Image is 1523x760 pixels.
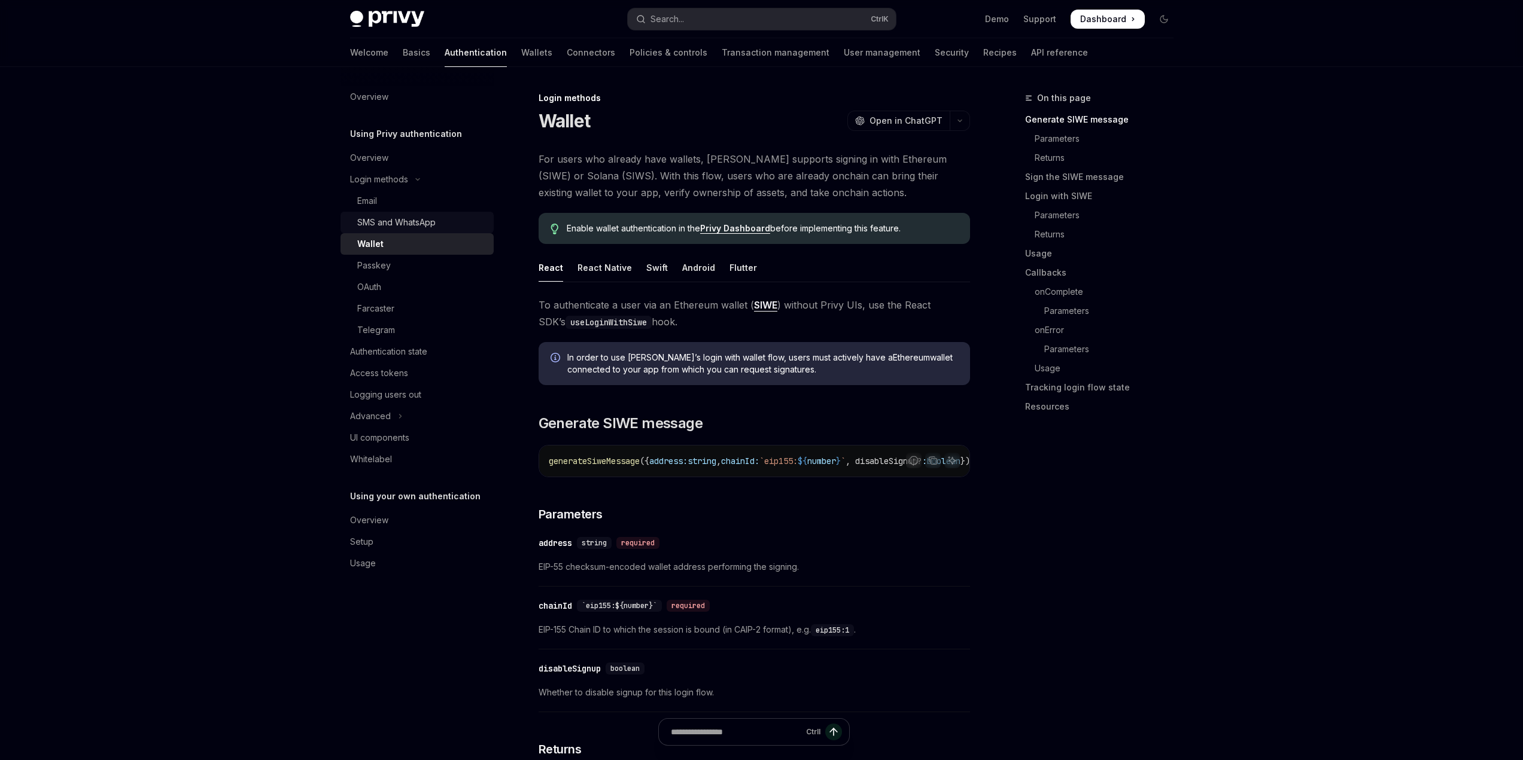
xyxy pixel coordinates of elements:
code: eip155:1 [811,624,854,636]
div: Farcaster [357,301,394,316]
span: } [836,456,841,466]
span: Open in ChatGPT [870,115,943,127]
a: Sign the SIWE message [1025,167,1183,187]
div: Telegram [357,323,395,337]
span: Whether to disable signup for this login flow. [539,685,970,700]
div: Swift [646,254,668,282]
span: number [807,456,836,466]
div: React [539,254,563,282]
div: Whitelabel [350,452,392,466]
div: Passkey [357,258,391,273]
a: Usage [1025,359,1183,378]
button: Open search [628,8,896,30]
a: Parameters [1025,129,1183,148]
a: UI components [341,427,494,448]
span: : [922,456,927,466]
a: Overview [341,147,494,169]
span: `eip155: [759,456,798,466]
span: Generate SIWE message [539,414,703,433]
div: Login methods [350,172,408,187]
div: Android [682,254,715,282]
a: Wallets [521,38,552,67]
a: Resources [1025,397,1183,416]
div: UI components [350,431,409,445]
a: Privy Dashboard [700,223,770,234]
button: Report incorrect code [906,453,922,468]
button: Toggle dark mode [1154,10,1174,29]
a: Overview [341,86,494,108]
code: useLoginWithSiwe [566,316,652,329]
a: Parameters [1025,301,1183,321]
span: To authenticate a user via an Ethereum wallet ( ) without Privy UIs, use the React SDK’s hook. [539,297,970,330]
div: Overview [350,90,388,104]
span: ` [841,456,846,466]
span: Parameters [539,506,603,523]
a: Email [341,190,494,212]
a: Farcaster [341,298,494,319]
div: Email [357,194,377,208]
button: Toggle Advanced section [341,405,494,427]
div: OAuth [357,280,381,294]
a: Setup [341,531,494,553]
span: string [688,456,716,466]
a: Telegram [341,319,494,341]
span: ({ [640,456,649,466]
a: Transaction management [722,38,829,67]
a: Authentication [445,38,507,67]
span: }) [960,456,970,466]
img: dark logo [350,11,424,28]
a: Login with SIWE [1025,187,1183,206]
a: Security [935,38,969,67]
span: ${ [798,456,807,466]
div: required [616,537,659,549]
a: Tracking login flow state [1025,378,1183,397]
a: Support [1023,13,1056,25]
div: SMS and WhatsApp [357,215,436,230]
div: Authentication state [350,344,427,359]
div: Flutter [729,254,757,282]
a: Authentication state [341,341,494,362]
a: Demo [985,13,1009,25]
div: disableSignup [539,663,601,674]
a: Returns [1025,148,1183,167]
div: Wallet [357,237,384,251]
a: Parameters [1025,340,1183,359]
div: Access tokens [350,366,408,380]
a: Usage [341,553,494,574]
button: Send message [825,724,842,740]
span: string [582,538,607,548]
span: EIP-55 checksum-encoded wallet address performing the signing. [539,560,970,574]
a: Access tokens [341,362,494,384]
a: Whitelabel [341,448,494,470]
h1: Wallet [539,110,591,132]
span: address: [649,456,688,466]
span: generateSiweMessage [549,456,640,466]
a: Usage [1025,244,1183,263]
a: OAuth [341,276,494,298]
div: React Native [577,254,632,282]
span: Ctrl K [871,14,889,24]
button: Ask AI [944,453,960,468]
div: Login methods [539,92,970,104]
a: onError [1025,321,1183,340]
a: Passkey [341,255,494,276]
a: Welcome [350,38,388,67]
a: Basics [403,38,430,67]
span: Dashboard [1080,13,1126,25]
a: SMS and WhatsApp [341,212,494,233]
span: , [716,456,721,466]
h5: Using your own authentication [350,489,481,503]
div: Advanced [350,409,391,423]
a: Overview [341,509,494,531]
div: Usage [350,556,376,570]
span: On this page [1037,91,1091,105]
a: API reference [1031,38,1088,67]
input: Ask a question... [671,719,801,745]
a: SIWE [754,299,777,312]
div: chainId [539,600,572,612]
div: Overview [350,513,388,527]
span: boolean [610,664,640,673]
div: required [667,600,710,612]
a: User management [844,38,920,67]
h5: Using Privy authentication [350,127,462,141]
